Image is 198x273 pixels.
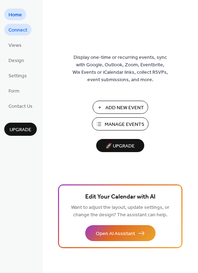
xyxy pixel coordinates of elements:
span: Upgrade [10,126,31,134]
span: Connect [8,27,27,34]
button: Manage Events [92,117,148,130]
a: Settings [4,69,31,81]
a: Home [4,9,26,20]
span: Form [8,88,19,95]
button: Open AI Assistant [85,225,156,241]
button: Add New Event [93,101,148,114]
a: Form [4,85,24,96]
a: Contact Us [4,100,37,112]
span: Contact Us [8,103,33,110]
span: Home [8,11,22,19]
span: Add New Event [105,104,144,112]
span: Settings [8,72,27,80]
button: 🚀 Upgrade [96,139,144,152]
span: 🚀 Upgrade [100,141,140,151]
span: Views [8,42,22,49]
a: Design [4,54,28,66]
span: Edit Your Calendar with AI [85,192,156,202]
span: Manage Events [105,121,144,128]
a: Connect [4,24,31,35]
span: Design [8,57,24,65]
button: Upgrade [4,123,37,136]
span: Open AI Assistant [96,230,135,238]
span: Want to adjust the layout, update settings, or change the design? The assistant can help. [71,203,169,220]
span: Display one-time or recurring events, sync with Google, Outlook, Zoom, Eventbrite, Wix Events or ... [72,54,168,84]
a: Views [4,39,26,51]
